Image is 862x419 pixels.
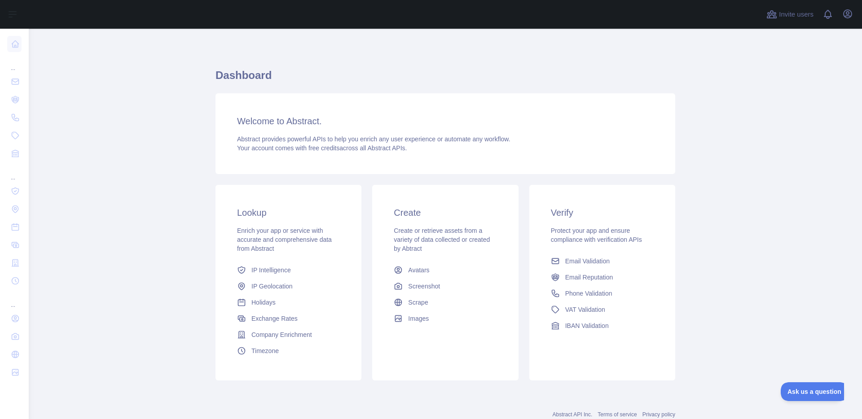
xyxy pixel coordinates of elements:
span: Protect your app and ensure compliance with verification APIs [551,227,642,243]
span: Create or retrieve assets from a variety of data collected or created by Abtract [394,227,490,252]
a: Email Reputation [547,269,657,285]
span: Exchange Rates [251,314,298,323]
a: Terms of service [598,411,637,418]
span: Your account comes with across all Abstract APIs. [237,144,407,152]
a: Phone Validation [547,285,657,301]
button: Invite users [765,7,815,22]
span: Scrape [408,298,428,307]
span: IBAN Validation [565,321,609,330]
a: Holidays [233,294,343,310]
span: Invite users [779,9,814,20]
h3: Welcome to Abstract. [237,115,654,127]
span: Images [408,314,429,323]
a: Timezone [233,343,343,359]
h3: Verify [551,206,654,219]
iframe: Toggle Customer Support [781,382,844,401]
a: Scrape [390,294,500,310]
a: Privacy policy [642,411,675,418]
a: Screenshot [390,278,500,294]
a: Company Enrichment [233,327,343,343]
span: Holidays [251,298,276,307]
span: Enrich your app or service with accurate and comprehensive data from Abstract [237,227,332,252]
a: IBAN Validation [547,318,657,334]
a: Email Validation [547,253,657,269]
span: Avatars [408,266,429,275]
span: VAT Validation [565,305,605,314]
div: ... [7,163,22,181]
div: ... [7,291,22,309]
h3: Create [394,206,497,219]
span: Email Validation [565,257,610,266]
span: Phone Validation [565,289,612,298]
a: Images [390,310,500,327]
a: IP Geolocation [233,278,343,294]
a: Abstract API Inc. [553,411,593,418]
h3: Lookup [237,206,340,219]
span: Abstract provides powerful APIs to help you enrich any user experience or automate any workflow. [237,135,510,143]
span: Company Enrichment [251,330,312,339]
span: Email Reputation [565,273,613,282]
h1: Dashboard [215,68,675,90]
span: free credits [308,144,339,152]
span: Screenshot [408,282,440,291]
a: Exchange Rates [233,310,343,327]
a: Avatars [390,262,500,278]
div: ... [7,54,22,72]
a: IP Intelligence [233,262,343,278]
span: IP Intelligence [251,266,291,275]
span: Timezone [251,346,279,355]
span: IP Geolocation [251,282,293,291]
a: VAT Validation [547,301,657,318]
